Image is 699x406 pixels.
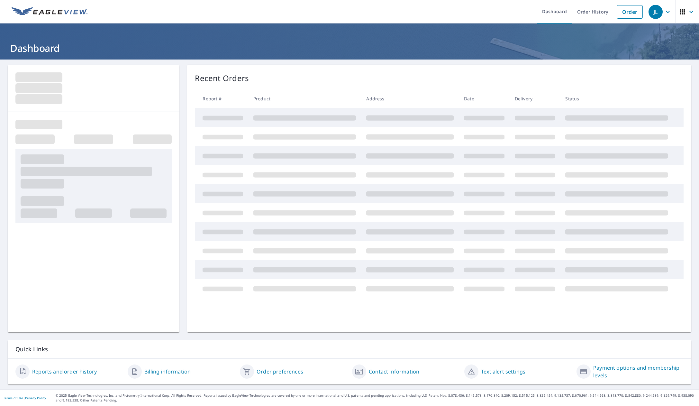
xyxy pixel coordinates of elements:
a: Billing information [144,368,191,375]
a: Contact information [369,368,419,375]
th: Report # [195,89,248,108]
p: © 2025 Eagle View Technologies, Inc. and Pictometry International Corp. All Rights Reserved. Repo... [56,393,696,403]
a: Order preferences [257,368,303,375]
div: JL [649,5,663,19]
a: Terms of Use [3,396,23,400]
a: Payment options and membership levels [593,364,684,379]
th: Date [459,89,510,108]
a: Privacy Policy [25,396,46,400]
th: Product [248,89,361,108]
p: Recent Orders [195,72,249,84]
a: Text alert settings [481,368,525,375]
th: Delivery [510,89,560,108]
p: Quick Links [15,345,684,353]
img: EV Logo [12,7,87,17]
h1: Dashboard [8,42,691,55]
a: Reports and order history [32,368,97,375]
a: Order [617,5,643,19]
th: Address [361,89,459,108]
p: | [3,396,46,400]
th: Status [560,89,673,108]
